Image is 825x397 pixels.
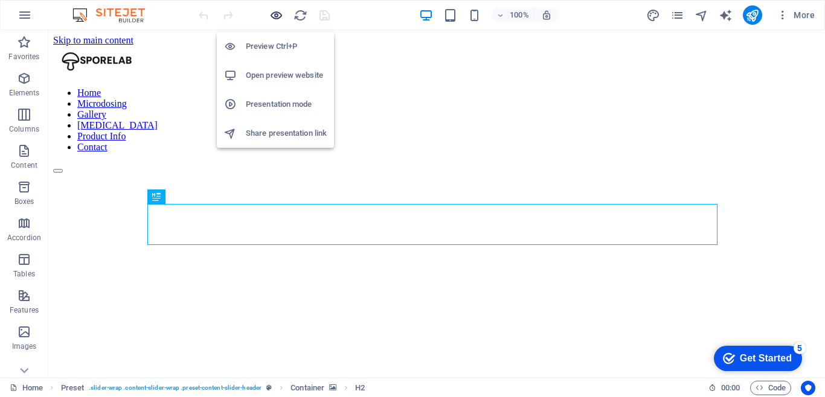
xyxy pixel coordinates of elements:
[291,381,324,395] span: Click to select. Double-click to edit
[61,381,85,395] span: Click to select. Double-click to edit
[670,8,685,22] button: pages
[719,8,733,22] button: text_generator
[708,381,740,395] h6: Session time
[750,381,791,395] button: Code
[69,8,160,22] img: Editor Logo
[695,8,708,22] i: Navigator
[246,68,327,83] h6: Open preview website
[646,8,661,22] button: design
[329,384,336,391] i: This element contains a background
[743,5,762,25] button: publish
[745,8,759,22] i: Publish
[7,6,95,31] div: Get Started 5 items remaining, 0% complete
[293,8,307,22] button: reload
[719,8,733,22] i: AI Writer
[89,381,262,395] span: . slider-wrap .content-slider-wrap .preset-content-slider-header
[7,233,41,243] p: Accordion
[721,381,740,395] span: 00 00
[756,381,786,395] span: Code
[9,88,40,98] p: Elements
[14,197,34,206] p: Boxes
[246,97,327,112] h6: Presentation mode
[772,5,820,25] button: More
[492,8,534,22] button: 100%
[10,381,43,395] a: Click to cancel selection. Double-click to open Pages
[8,52,39,62] p: Favorites
[246,126,327,141] h6: Share presentation link
[13,269,35,279] p: Tables
[5,5,85,15] a: Skip to main content
[510,8,529,22] h6: 100%
[33,13,85,24] div: Get Started
[801,381,815,395] button: Usercentrics
[9,124,39,134] p: Columns
[246,39,327,54] h6: Preview Ctrl+P
[355,381,365,395] span: Click to select. Double-click to edit
[12,341,37,351] p: Images
[777,9,815,21] span: More
[541,10,552,21] i: On resize automatically adjust zoom level to fit chosen device.
[695,8,709,22] button: navigator
[86,2,98,14] div: 5
[10,305,39,315] p: Features
[61,381,365,395] nav: breadcrumb
[11,160,37,170] p: Content
[730,383,731,392] span: :
[646,8,660,22] i: Design (Ctrl+Alt+Y)
[266,384,272,391] i: This element is a customizable preset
